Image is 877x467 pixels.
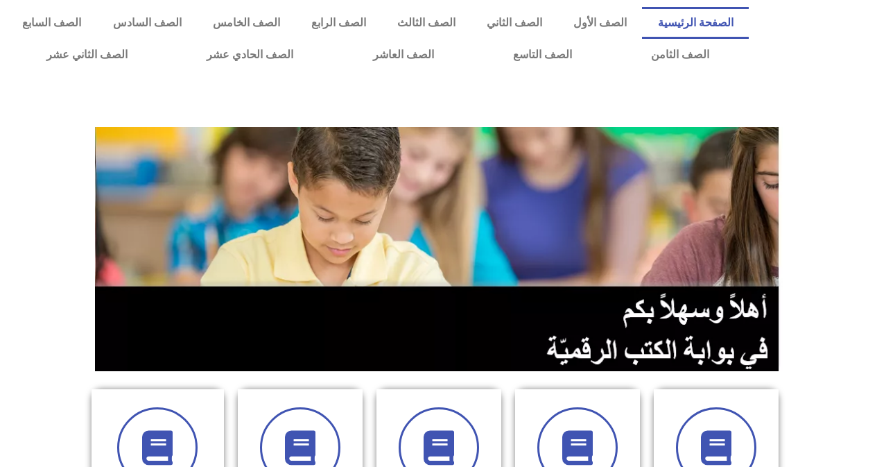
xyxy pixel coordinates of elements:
a: الصف الرابع [295,7,381,39]
a: الصف الثاني عشر [7,39,167,71]
a: الصف الخامس [197,7,295,39]
a: الصف الأول [557,7,642,39]
a: الصف الثامن [611,39,749,71]
a: الصف الحادي عشر [167,39,333,71]
a: الصف الثالث [381,7,471,39]
a: الصف العاشر [333,39,474,71]
a: الصف السادس [97,7,197,39]
a: الصف السابع [7,7,97,39]
a: الصفحة الرئيسية [642,7,749,39]
a: الصف الثاني [471,7,557,39]
a: الصف التاسع [474,39,611,71]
